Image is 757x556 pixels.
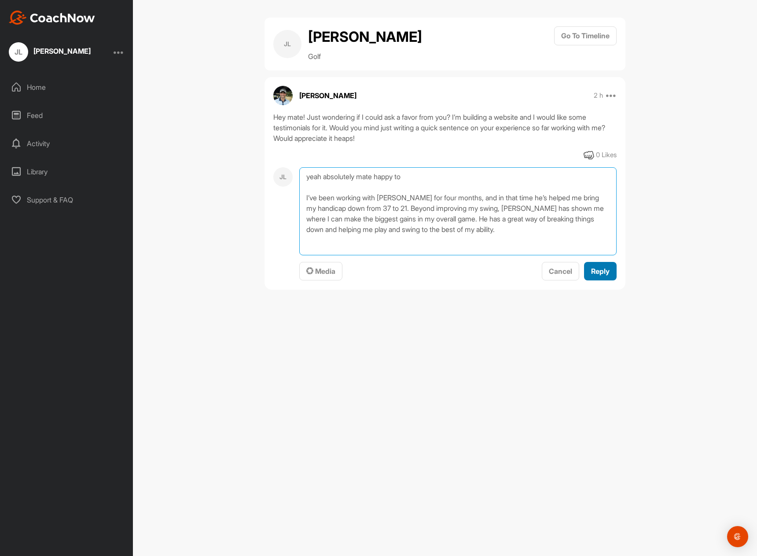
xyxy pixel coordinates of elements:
[542,262,579,281] button: Cancel
[299,167,617,255] textarea: yeah absolutely mate happy to I’ve been working with [PERSON_NAME] for four months, and in that t...
[596,150,617,160] div: 0 Likes
[5,76,129,98] div: Home
[9,11,95,25] img: CoachNow
[299,262,342,281] button: Media
[273,30,301,58] div: JL
[549,267,572,276] span: Cancel
[308,26,422,48] h2: [PERSON_NAME]
[584,262,617,281] button: Reply
[273,86,293,105] img: avatar
[308,51,422,62] p: Golf
[5,104,129,126] div: Feed
[5,161,129,183] div: Library
[727,526,748,547] div: Open Intercom Messenger
[5,189,129,211] div: Support & FAQ
[594,91,603,100] p: 2 h
[9,42,28,62] div: JL
[306,267,335,276] span: Media
[273,112,617,144] div: Hey mate! Just wondering if I could ask a favor from you? I’m building a website and I would like...
[273,167,293,187] div: JL
[591,267,610,276] span: Reply
[554,26,617,62] a: Go To Timeline
[33,48,91,55] div: [PERSON_NAME]
[299,90,356,101] p: [PERSON_NAME]
[5,133,129,155] div: Activity
[554,26,617,45] button: Go To Timeline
